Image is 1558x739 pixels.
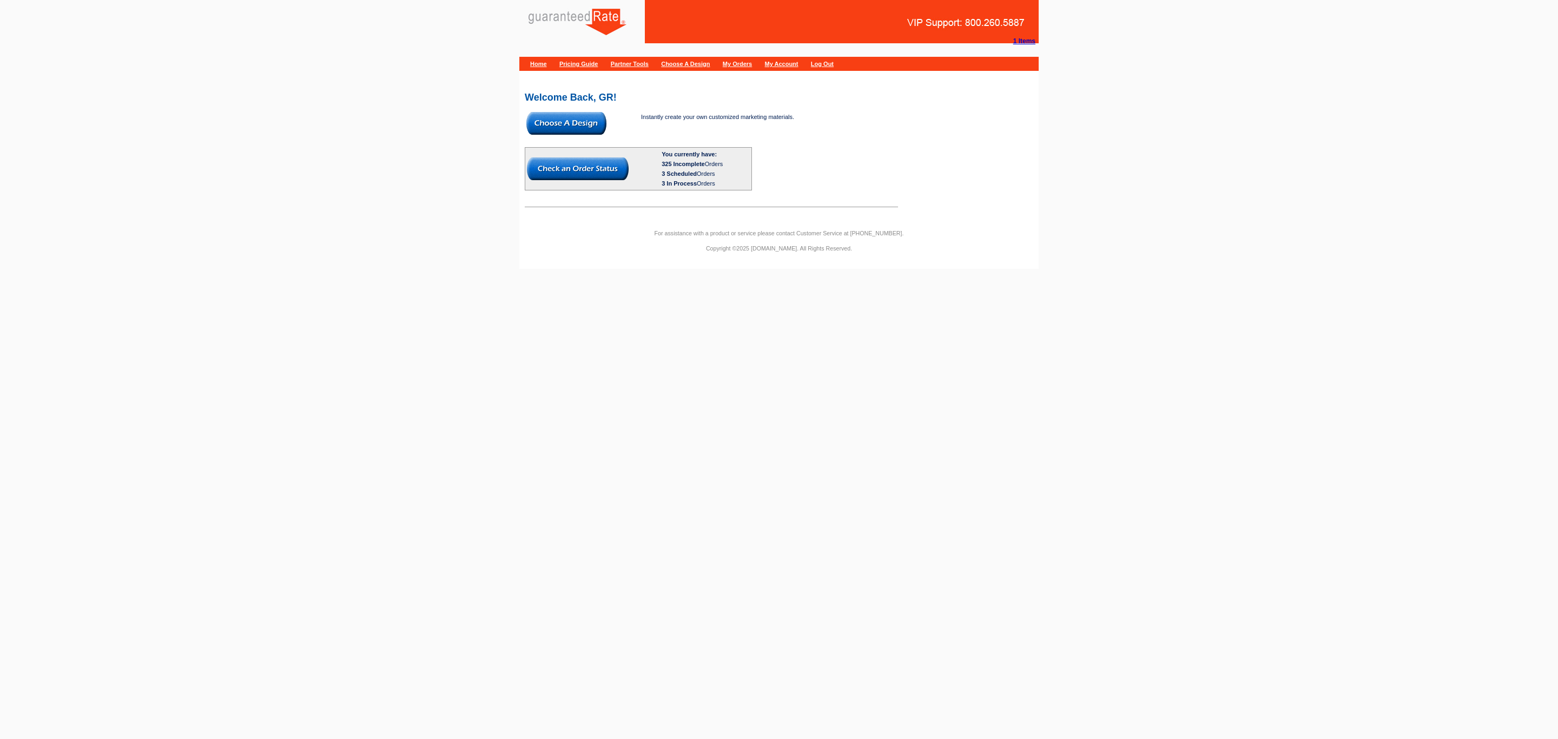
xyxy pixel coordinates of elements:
img: button-check-order-status.gif [527,157,629,180]
a: Log Out [811,61,834,67]
a: My Orders [723,61,752,67]
span: 325 Incomplete [662,161,704,167]
p: Copyright ©2025 [DOMAIN_NAME]. All Rights Reserved. [519,243,1039,253]
a: My Account [765,61,798,67]
span: Instantly create your own customized marketing materials. [641,114,794,120]
h2: Welcome Back, GR! [525,93,1033,102]
strong: 1 Items [1013,37,1035,45]
span: 3 In Process [662,180,697,187]
a: Choose A Design [661,61,710,67]
img: button-choose-design.gif [526,112,606,135]
a: Pricing Guide [559,61,598,67]
b: You currently have: [662,151,717,157]
p: For assistance with a product or service please contact Customer Service at [PHONE_NUMBER]. [519,228,1039,238]
a: Home [530,61,547,67]
a: Partner Tools [611,61,649,67]
span: 3 Scheduled [662,170,697,177]
div: Orders Orders Orders [662,159,750,188]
